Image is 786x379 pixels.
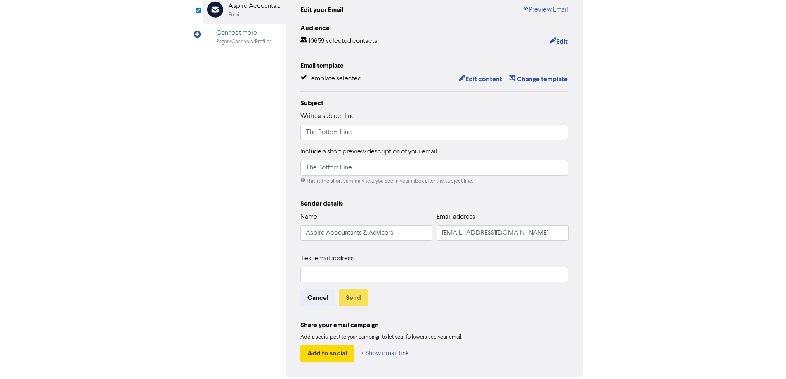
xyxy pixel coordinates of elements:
div: Template selected [300,74,361,85]
div: Connect more [216,28,272,38]
button: Cancel [300,289,335,306]
div: Pages/Channels/Profiles [216,38,272,46]
label: Email address [437,212,475,222]
div: Audience [300,23,569,33]
label: Include a short preview description of your email [300,147,437,157]
div: Connect morePages/Channels/Profiles [203,24,286,50]
button: Send [339,289,368,306]
button: Edit content [458,74,503,85]
button: Change template [509,74,568,85]
div: Email template [300,61,569,71]
div: Subject [300,98,569,108]
div: Add a social post to your campaign to let your followers see your email. [300,333,569,341]
div: 10659 selected contacts [300,36,377,47]
div: Aspire Accountants & Advisors [229,1,281,11]
div: This is the short summary text you see in your inbox after the subject line. [300,177,569,185]
div: Email [229,11,241,19]
a: Preview Email [522,5,568,15]
label: Write a subject line [300,111,355,121]
iframe: Chat Widget [745,339,786,379]
label: Name [300,212,317,222]
label: Test email address [300,254,354,264]
div: Sender details [300,199,569,209]
button: Add to social [300,345,354,362]
button: Edit [549,36,568,47]
button: + Show email link [361,345,409,362]
div: Share your email campaign [300,320,569,330]
div: Edit your Email [300,5,343,15]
